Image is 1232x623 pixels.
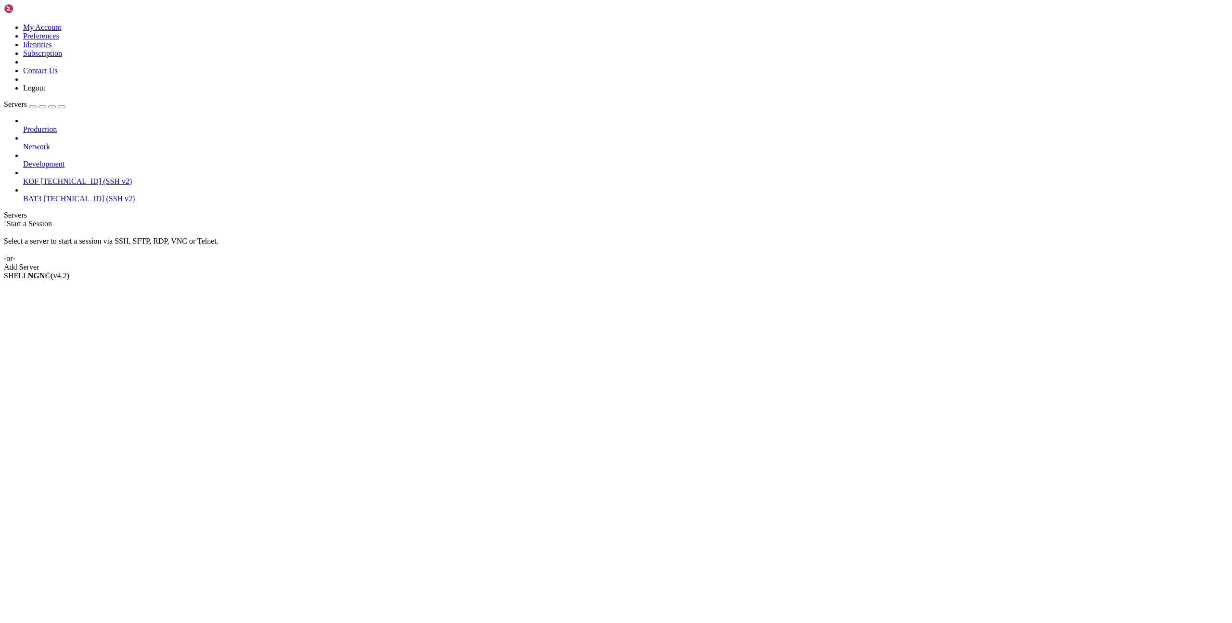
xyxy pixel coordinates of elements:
[23,186,1228,203] li: BAT3 [TECHNICAL_ID] (SSH v2)
[7,220,52,228] span: Start a Session
[23,177,1228,186] a: KOF [TECHNICAL_ID] (SSH v2)
[23,195,1228,203] a: BAT3 [TECHNICAL_ID] (SSH v2)
[23,177,38,185] span: KOF
[23,117,1228,134] li: Production
[43,195,135,203] span: [TECHNICAL_ID] (SSH v2)
[4,100,65,108] a: Servers
[4,220,7,228] span: 
[4,228,1228,263] div: Select a server to start a session via SSH, SFTP, RDP, VNC or Telnet. -or-
[4,211,1228,220] div: Servers
[23,160,64,168] span: Development
[23,134,1228,151] li: Network
[4,272,69,280] span: SHELL ©
[23,84,45,92] a: Logout
[23,143,1228,151] a: Network
[23,143,50,151] span: Network
[4,100,27,108] span: Servers
[23,66,58,75] a: Contact Us
[40,177,132,185] span: [TECHNICAL_ID] (SSH v2)
[51,272,70,280] span: 4.2.0
[23,151,1228,169] li: Development
[23,23,62,31] a: My Account
[23,125,57,133] span: Production
[23,169,1228,186] li: KOF [TECHNICAL_ID] (SSH v2)
[23,49,62,57] a: Subscription
[28,272,45,280] b: NGN
[4,4,59,13] img: Shellngn
[23,125,1228,134] a: Production
[4,263,1228,272] div: Add Server
[23,160,1228,169] a: Development
[23,195,41,203] span: BAT3
[23,40,52,49] a: Identities
[23,32,59,40] a: Preferences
